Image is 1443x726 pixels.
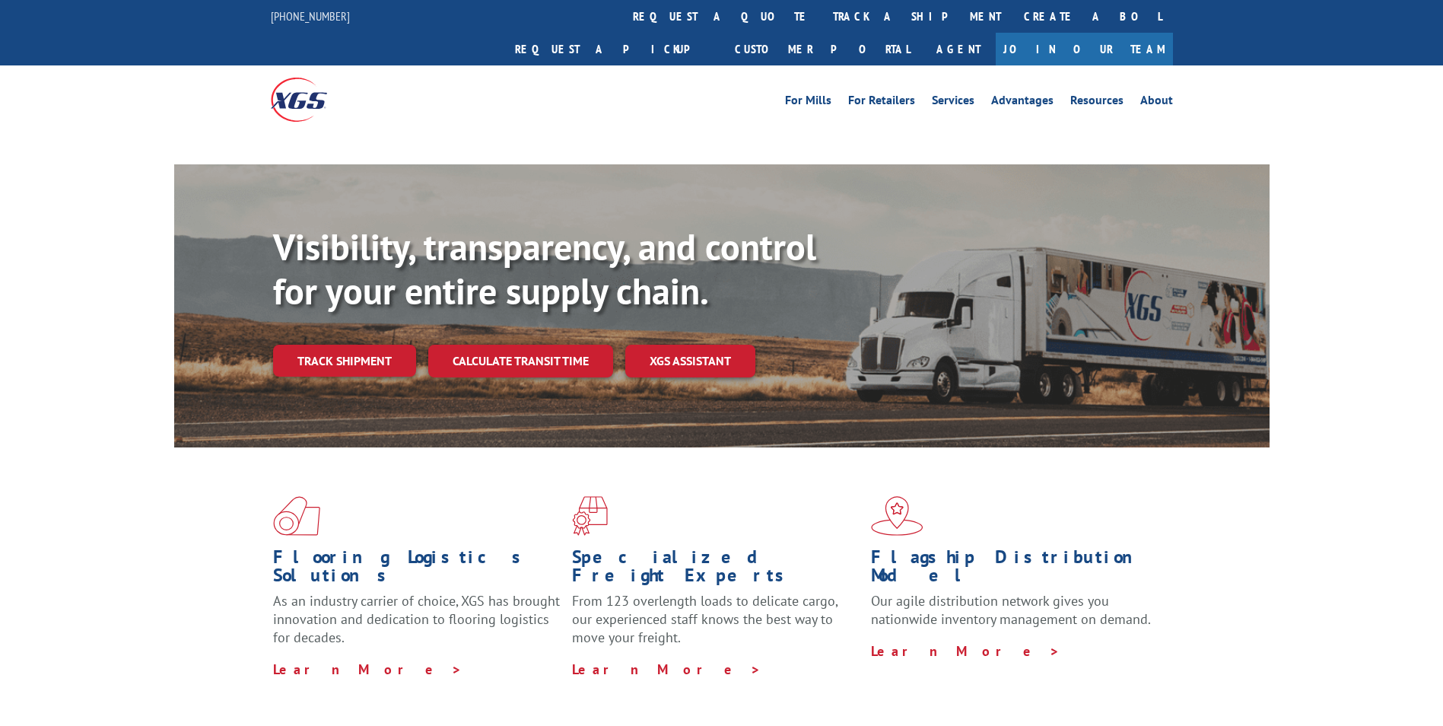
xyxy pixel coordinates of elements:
a: About [1140,94,1173,111]
a: Resources [1070,94,1124,111]
a: Learn More > [273,661,462,678]
h1: Specialized Freight Experts [572,548,860,592]
a: Track shipment [273,345,416,377]
p: From 123 overlength loads to delicate cargo, our experienced staff knows the best way to move you... [572,592,860,660]
a: For Retailers [848,94,915,111]
a: For Mills [785,94,831,111]
span: As an industry carrier of choice, XGS has brought innovation and dedication to flooring logistics... [273,592,560,646]
a: Services [932,94,974,111]
a: XGS ASSISTANT [625,345,755,377]
h1: Flooring Logistics Solutions [273,548,561,592]
img: xgs-icon-flagship-distribution-model-red [871,496,923,536]
a: Agent [921,33,996,65]
a: Learn More > [572,661,761,678]
img: xgs-icon-focused-on-flooring-red [572,496,608,536]
a: [PHONE_NUMBER] [271,8,350,24]
a: Advantages [991,94,1054,111]
a: Learn More > [871,642,1060,660]
a: Calculate transit time [428,345,613,377]
b: Visibility, transparency, and control for your entire supply chain. [273,223,816,314]
a: Customer Portal [723,33,921,65]
h1: Flagship Distribution Model [871,548,1159,592]
img: xgs-icon-total-supply-chain-intelligence-red [273,496,320,536]
span: Our agile distribution network gives you nationwide inventory management on demand. [871,592,1151,628]
a: Request a pickup [504,33,723,65]
a: Join Our Team [996,33,1173,65]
